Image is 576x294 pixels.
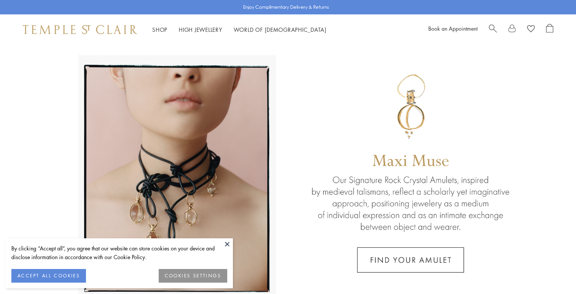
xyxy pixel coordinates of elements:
[152,25,326,34] nav: Main navigation
[489,24,497,35] a: Search
[179,26,222,33] a: High JewelleryHigh Jewellery
[159,269,227,283] button: COOKIES SETTINGS
[234,26,326,33] a: World of [DEMOGRAPHIC_DATA]World of [DEMOGRAPHIC_DATA]
[527,24,535,35] a: View Wishlist
[11,269,86,283] button: ACCEPT ALL COOKIES
[428,25,478,32] a: Book an Appointment
[152,26,167,33] a: ShopShop
[23,25,137,34] img: Temple St. Clair
[546,24,553,35] a: Open Shopping Bag
[243,3,329,11] p: Enjoy Complimentary Delivery & Returns
[11,244,227,261] div: By clicking “Accept all”, you agree that our website can store cookies on your device and disclos...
